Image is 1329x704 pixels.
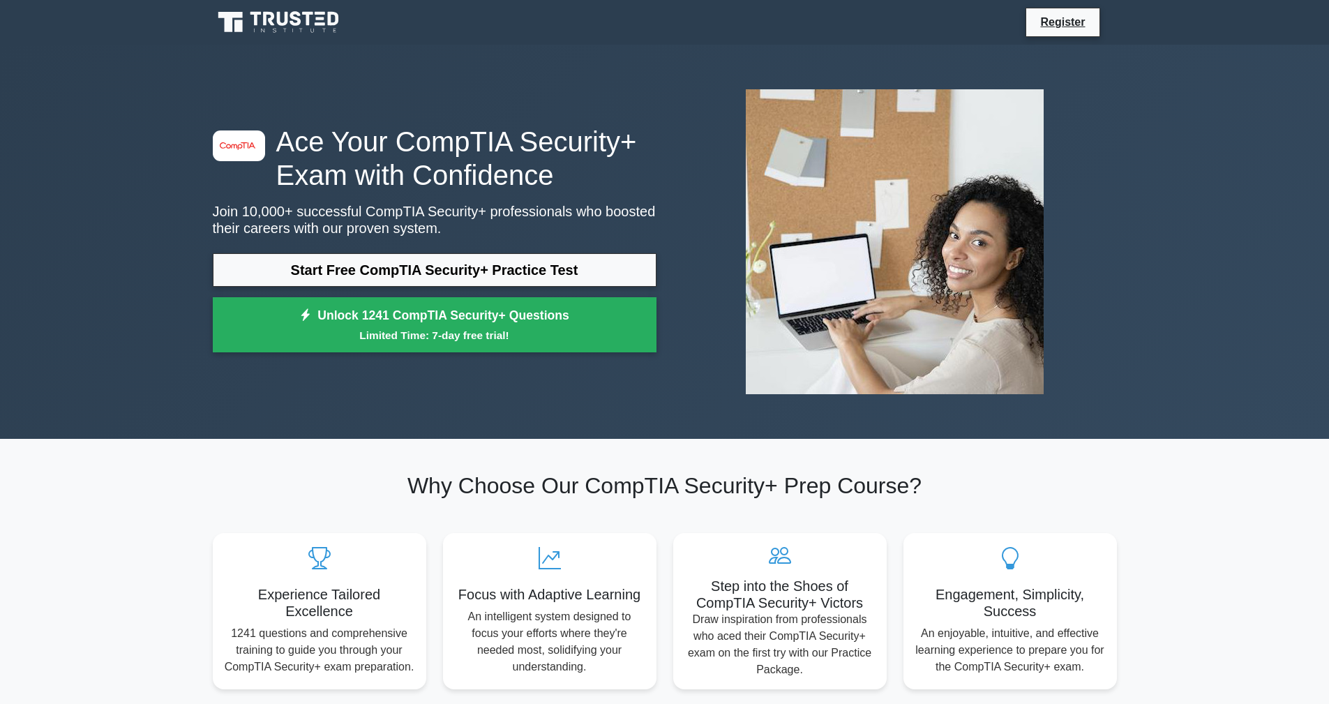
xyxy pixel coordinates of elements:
a: Register [1032,13,1093,31]
h1: Ace Your CompTIA Security+ Exam with Confidence [213,125,656,192]
h5: Experience Tailored Excellence [224,586,415,620]
p: An intelligent system designed to focus your efforts where they're needed most, solidifying your ... [454,608,645,675]
p: 1241 questions and comprehensive training to guide you through your CompTIA Security+ exam prepar... [224,625,415,675]
p: Draw inspiration from professionals who aced their CompTIA Security+ exam on the first try with o... [684,611,876,678]
h5: Engagement, Simplicity, Success [915,586,1106,620]
h5: Step into the Shoes of CompTIA Security+ Victors [684,578,876,611]
p: Join 10,000+ successful CompTIA Security+ professionals who boosted their careers with our proven... [213,203,656,237]
a: Unlock 1241 CompTIA Security+ QuestionsLimited Time: 7-day free trial! [213,297,656,353]
small: Limited Time: 7-day free trial! [230,327,639,343]
a: Start Free CompTIA Security+ Practice Test [213,253,656,287]
h5: Focus with Adaptive Learning [454,586,645,603]
p: An enjoyable, intuitive, and effective learning experience to prepare you for the CompTIA Securit... [915,625,1106,675]
h2: Why Choose Our CompTIA Security+ Prep Course? [213,472,1117,499]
